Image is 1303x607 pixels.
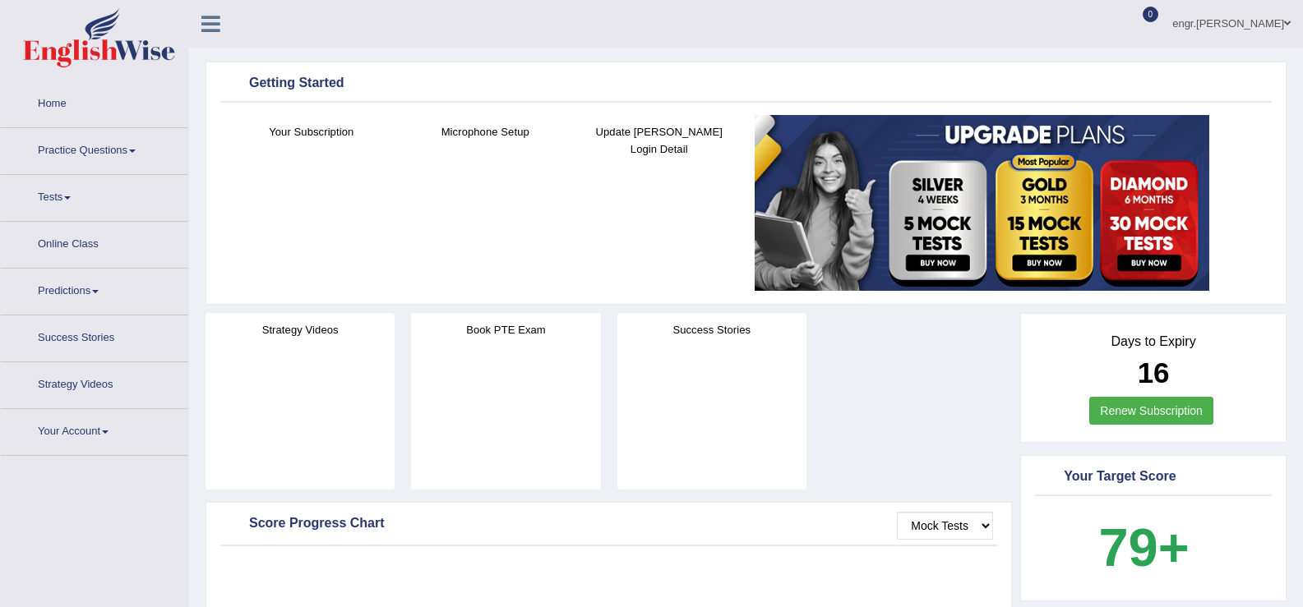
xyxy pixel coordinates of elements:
[755,115,1209,291] img: small5.jpg
[617,321,806,338] h4: Success Stories
[1,315,188,356] a: Success Stories
[1,269,188,310] a: Predictions
[1089,397,1213,425] a: Renew Subscription
[1143,7,1159,22] span: 0
[1,128,188,169] a: Practice Questions
[224,71,1268,96] div: Getting Started
[1098,517,1189,577] b: 79+
[1,409,188,450] a: Your Account
[1,222,188,263] a: Online Class
[1039,334,1268,349] h4: Days to Expiry
[224,512,993,536] div: Score Progress Chart
[206,321,395,338] h4: Strategy Videos
[1039,465,1268,490] div: Your Target Score
[580,123,738,158] h4: Update [PERSON_NAME] Login Detail
[1,175,188,216] a: Tests
[407,123,565,140] h4: Microphone Setup
[233,123,390,140] h4: Your Subscription
[1138,356,1170,389] b: 16
[411,321,600,338] h4: Book PTE Exam
[1,362,188,403] a: Strategy Videos
[1,81,188,122] a: Home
